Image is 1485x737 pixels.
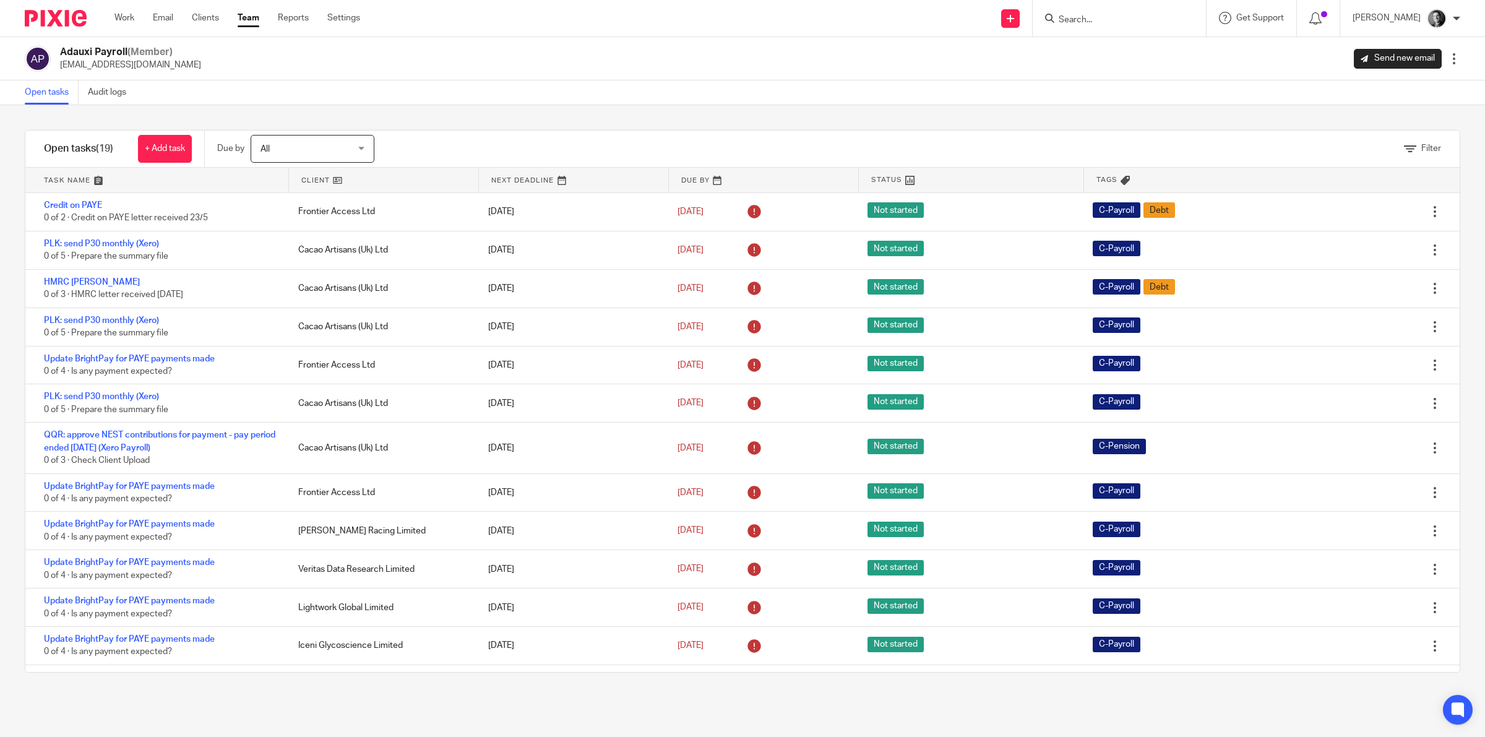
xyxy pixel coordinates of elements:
a: Update BrightPay for PAYE payments made [44,520,215,528]
span: C-Payroll [1093,241,1140,256]
span: Filter [1421,144,1441,153]
span: Not started [867,522,924,537]
span: Not started [867,317,924,333]
img: svg%3E [25,46,51,72]
div: [DATE] [476,595,666,620]
div: Lightwork Global Limited [286,595,476,620]
span: C-Payroll [1093,560,1140,575]
span: 0 of 4 · Is any payment expected? [44,533,172,541]
span: Status [871,175,902,185]
a: Reports [278,12,309,24]
span: 0 of 3 · HMRC letter received [DATE] [44,290,183,299]
span: Get Support [1236,14,1284,22]
div: [DATE] [476,557,666,582]
span: [DATE] [678,444,704,452]
a: Audit logs [88,80,136,105]
a: Update BrightPay for PAYE payments made [44,355,215,363]
div: [DATE] [476,480,666,505]
p: [EMAIL_ADDRESS][DOMAIN_NAME] [60,59,201,71]
span: 0 of 4 · Is any payment expected? [44,494,172,503]
span: Not started [867,202,924,218]
h1: Open tasks [44,142,113,155]
span: Tags [1096,175,1117,185]
a: Update BrightPay for PAYE payments made [44,635,215,644]
span: C-Payroll [1093,279,1140,295]
a: Update BrightPay for PAYE payments made [44,558,215,567]
span: C-Payroll [1093,598,1140,614]
div: [PERSON_NAME] Racing Limited [286,519,476,543]
a: Update BrightPay for PAYE payments made [44,482,215,491]
div: Veritas Data Research Limited [286,557,476,582]
a: Settings [327,12,360,24]
span: (Member) [127,47,173,57]
span: C-Payroll [1093,202,1140,218]
span: C-Pension [1093,439,1146,454]
a: Email [153,12,173,24]
a: + Add task [138,135,192,163]
a: Work [114,12,134,24]
span: 0 of 3 · Check Client Upload [44,456,150,465]
a: PLK: send P30 monthly (Xero) [44,392,159,401]
span: 0 of 4 · Is any payment expected? [44,571,172,580]
h2: Adauxi Payroll [60,46,201,59]
a: Clients [192,12,219,24]
span: Debt [1143,202,1175,218]
span: Not started [867,560,924,575]
div: Iceni Glycoscience Limited [286,633,476,658]
div: [DATE] [476,633,666,658]
span: 0 of 5 · Prepare the summary file [44,252,168,261]
a: Open tasks [25,80,79,105]
span: 0 of 4 · Is any payment expected? [44,367,172,376]
span: [DATE] [678,399,704,408]
img: DSC_9061-3.jpg [1427,9,1447,28]
div: [DATE] [476,391,666,416]
a: Send new email [1354,49,1442,69]
span: All [260,145,270,153]
div: Frontier Access Ltd [286,353,476,377]
div: Frontier Access Ltd [286,480,476,505]
span: C-Payroll [1093,637,1140,652]
span: C-Payroll [1093,522,1140,537]
span: [DATE] [678,603,704,611]
input: Search [1057,15,1169,26]
p: Due by [217,142,244,155]
div: Cacao Artisans (Uk) Ltd [286,391,476,416]
a: Update BrightPay for PAYE payments made [44,597,215,605]
span: Not started [867,394,924,410]
div: [DATE] [476,238,666,262]
a: PLK: send P30 monthly (Xero) [44,239,159,248]
span: 0 of 4 · Is any payment expected? [44,610,172,618]
div: Cacao Artisans (Uk) Ltd [286,314,476,339]
span: Not started [867,279,924,295]
span: [DATE] [678,246,704,254]
a: HMRC [PERSON_NAME] [44,278,140,287]
span: Not started [867,439,924,454]
span: [DATE] [678,565,704,574]
span: [DATE] [678,527,704,535]
span: 0 of 5 · Prepare the summary file [44,329,168,337]
span: C-Payroll [1093,317,1140,333]
span: Not started [867,241,924,256]
span: C-Payroll [1093,394,1140,410]
span: [DATE] [678,284,704,293]
span: Not started [867,637,924,652]
a: Team [238,12,259,24]
a: PLK: send P30 monthly (Xero) [44,316,159,325]
span: [DATE] [678,361,704,369]
span: 0 of 2 · Credit on PAYE letter received 23/5 [44,214,208,223]
div: [DATE] [476,519,666,543]
div: [DATE] [476,436,666,460]
span: Not started [867,598,924,614]
div: Frontier Access Ltd [286,199,476,224]
span: [DATE] [678,207,704,216]
div: Cacao Artisans (Uk) Ltd [286,436,476,460]
div: Cacao Artisans (Uk) Ltd [286,276,476,301]
span: (19) [96,144,113,153]
a: QQR: approve NEST contributions for payment - pay period ended [DATE] (Xero Payroll) [44,431,275,452]
span: Not started [867,356,924,371]
span: 0 of 4 · Is any payment expected? [44,648,172,657]
span: [DATE] [678,488,704,497]
span: Debt [1143,279,1175,295]
span: [DATE] [678,641,704,650]
img: Pixie [25,10,87,27]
